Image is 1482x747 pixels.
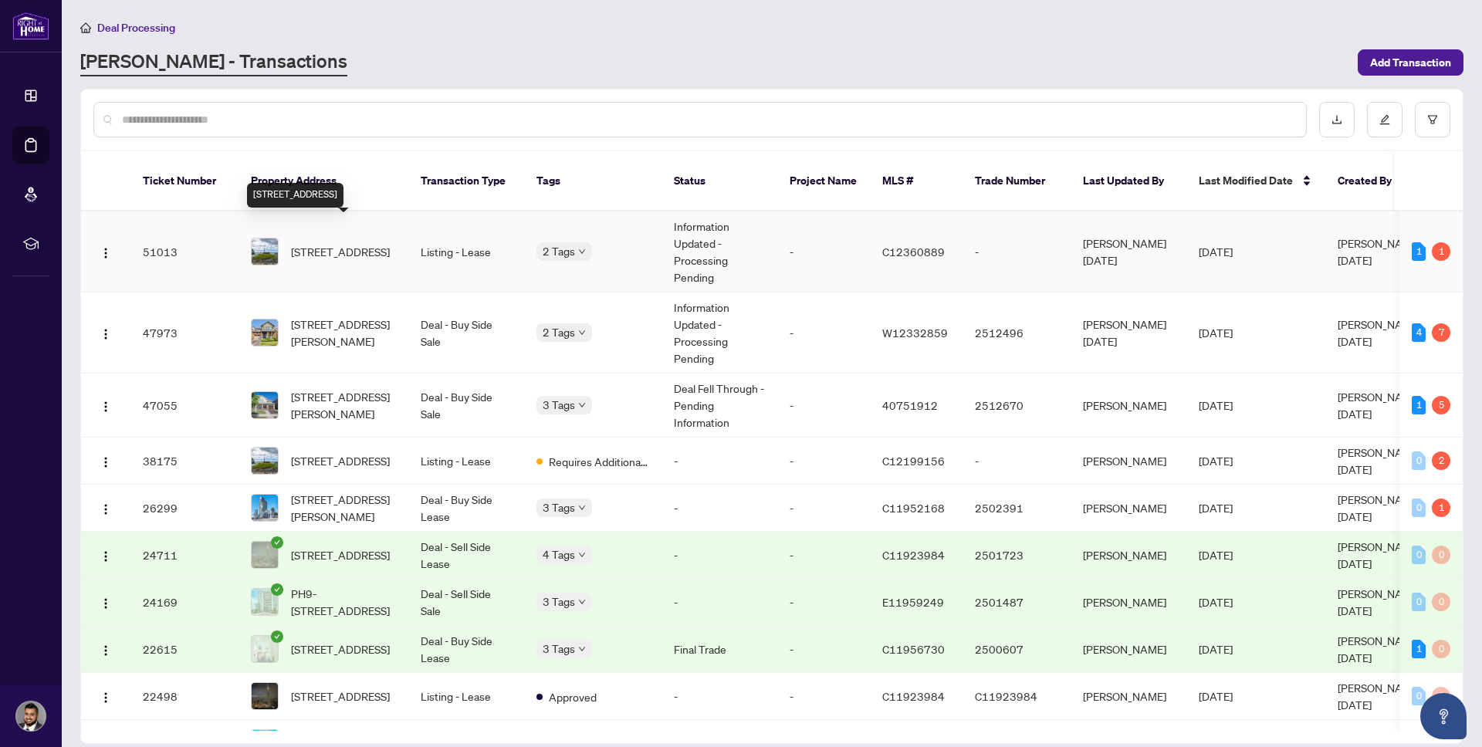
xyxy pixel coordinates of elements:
[661,292,777,373] td: Information Updated - Processing Pending
[93,393,118,417] button: Logo
[252,589,278,615] img: thumbnail-img
[1071,579,1186,626] td: [PERSON_NAME]
[252,542,278,568] img: thumbnail-img
[1071,292,1186,373] td: [PERSON_NAME][DATE]
[100,247,112,259] img: Logo
[408,151,524,211] th: Transaction Type
[252,495,278,521] img: thumbnail-img
[1415,102,1450,137] button: filter
[1071,532,1186,579] td: [PERSON_NAME]
[1432,593,1450,611] div: 0
[130,151,239,211] th: Ticket Number
[1071,438,1186,485] td: [PERSON_NAME]
[1367,102,1402,137] button: edit
[661,211,777,292] td: Information Updated - Processing Pending
[1412,499,1426,517] div: 0
[130,211,239,292] td: 51013
[291,585,396,619] span: PH9-[STREET_ADDRESS]
[777,485,870,532] td: -
[252,636,278,662] img: thumbnail-img
[1186,151,1325,211] th: Last Modified Date
[963,626,1071,673] td: 2500607
[408,673,524,720] td: Listing - Lease
[16,701,46,731] img: Profile Icon
[93,448,118,473] button: Logo
[882,689,945,703] span: C11923984
[93,637,118,661] button: Logo
[130,292,239,373] td: 47973
[882,595,944,609] span: E11959249
[1199,454,1233,468] span: [DATE]
[247,183,343,208] div: [STREET_ADDRESS]
[882,326,948,340] span: W12332859
[1199,642,1233,656] span: [DATE]
[870,151,963,211] th: MLS #
[1071,373,1186,438] td: [PERSON_NAME]
[1338,236,1421,267] span: [PERSON_NAME][DATE]
[1412,640,1426,658] div: 1
[291,546,390,563] span: [STREET_ADDRESS]
[1427,114,1438,125] span: filter
[963,373,1071,438] td: 2512670
[408,292,524,373] td: Deal - Buy Side Sale
[93,590,118,614] button: Logo
[661,151,777,211] th: Status
[1338,390,1421,421] span: [PERSON_NAME][DATE]
[252,238,278,265] img: thumbnail-img
[1338,539,1421,570] span: [PERSON_NAME][DATE]
[93,543,118,567] button: Logo
[549,453,649,470] span: Requires Additional Docs
[777,532,870,579] td: -
[12,12,49,40] img: logo
[1199,172,1293,189] span: Last Modified Date
[661,438,777,485] td: -
[93,320,118,345] button: Logo
[252,683,278,709] img: thumbnail-img
[578,551,586,559] span: down
[130,532,239,579] td: 24711
[1199,595,1233,609] span: [DATE]
[1319,102,1355,137] button: download
[1325,151,1418,211] th: Created By
[100,550,112,563] img: Logo
[1432,640,1450,658] div: 0
[252,392,278,418] img: thumbnail-img
[777,579,870,626] td: -
[291,452,390,469] span: [STREET_ADDRESS]
[1432,396,1450,414] div: 5
[543,323,575,341] span: 2 Tags
[661,579,777,626] td: -
[661,673,777,720] td: -
[963,485,1071,532] td: 2502391
[100,597,112,610] img: Logo
[578,401,586,409] span: down
[661,532,777,579] td: -
[100,328,112,340] img: Logo
[271,630,283,643] span: check-circle
[408,485,524,532] td: Deal - Buy Side Lease
[271,583,283,596] span: check-circle
[1071,485,1186,532] td: [PERSON_NAME]
[578,504,586,512] span: down
[1412,396,1426,414] div: 1
[963,438,1071,485] td: -
[1199,398,1233,412] span: [DATE]
[543,640,575,657] span: 3 Tags
[661,626,777,673] td: Final Trade
[1432,546,1450,564] div: 0
[100,644,112,657] img: Logo
[408,626,524,673] td: Deal - Buy Side Lease
[1412,323,1426,342] div: 4
[1338,634,1421,664] span: [PERSON_NAME][DATE]
[882,245,945,259] span: C12360889
[1379,114,1390,125] span: edit
[963,673,1071,720] td: C11923984
[130,579,239,626] td: 24169
[777,292,870,373] td: -
[1338,445,1421,476] span: [PERSON_NAME][DATE]
[1420,693,1467,739] button: Open asap
[1199,501,1233,515] span: [DATE]
[1432,499,1450,517] div: 1
[963,579,1071,626] td: 2501487
[661,485,777,532] td: -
